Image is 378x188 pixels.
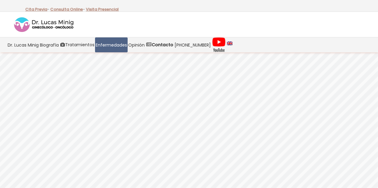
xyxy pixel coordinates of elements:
[128,37,145,52] a: Opinión
[152,42,173,48] strong: Contacto
[145,37,174,52] a: Contacto
[25,5,49,13] p: -
[65,41,94,48] span: Tratamientos
[25,6,47,12] a: Cita Previa
[211,37,226,52] a: Videos Youtube Ginecología
[50,5,85,13] p: -
[128,41,145,48] span: Opinión
[175,41,211,48] span: [PHONE_NUMBER]
[96,41,127,48] span: Enfermedades
[86,6,119,12] a: Visita Presencial
[227,41,232,45] img: language english
[7,37,39,52] a: Dr. Lucas Minig
[59,37,95,52] a: Tratamientos
[226,37,233,52] a: language english
[95,37,128,52] a: Enfermedades
[40,41,59,48] span: Biografía
[174,37,211,52] a: [PHONE_NUMBER]
[39,37,59,52] a: Biografía
[50,6,83,12] a: Consulta Online
[8,41,39,48] span: Dr. Lucas Minig
[212,37,226,52] img: Videos Youtube Ginecología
